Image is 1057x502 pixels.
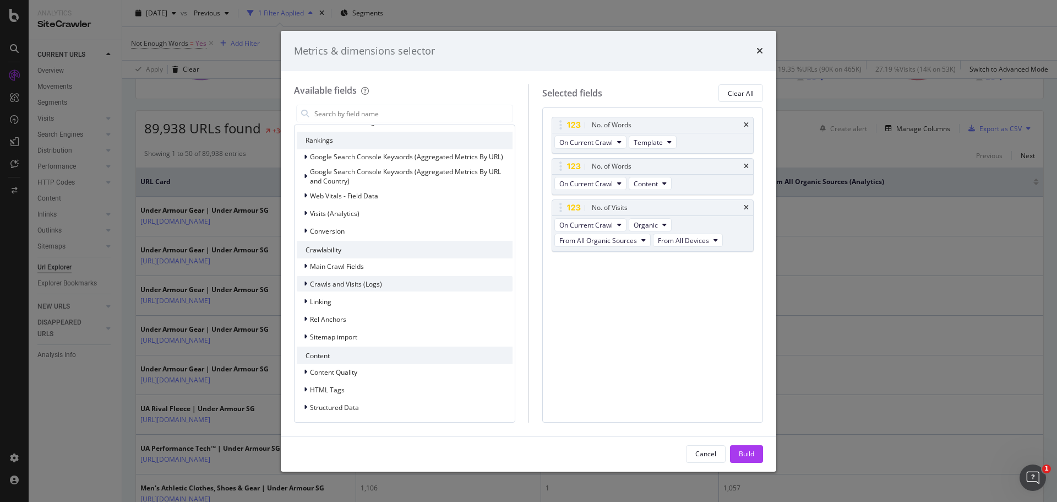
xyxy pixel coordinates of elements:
[310,262,364,271] span: Main Crawl Fields
[554,218,626,231] button: On Current Crawl
[658,236,709,245] span: From All Devices
[695,449,716,458] div: Cancel
[559,236,637,245] span: From All Organic Sources
[592,120,631,131] div: No. of Words
[559,138,613,147] span: On Current Crawl
[552,199,754,252] div: No. of VisitstimesOn Current CrawlOrganicFrom All Organic SourcesFrom All Devices
[629,218,672,231] button: Organic
[634,220,658,230] span: Organic
[297,132,513,149] div: Rankings
[310,167,501,186] span: Google Search Console Keywords (Aggregated Metrics By URL and Country)
[1020,465,1046,491] iframe: Intercom live chat
[559,179,613,188] span: On Current Crawl
[297,347,513,364] div: Content
[634,179,658,188] span: Content
[310,152,503,161] span: Google Search Console Keywords (Aggregated Metrics By URL)
[310,117,406,126] span: URL Scheme and Segmentation
[310,226,345,236] span: Conversion
[310,209,359,218] span: Visits (Analytics)
[559,220,613,230] span: On Current Crawl
[542,87,602,100] div: Selected fields
[730,445,763,463] button: Build
[310,368,357,377] span: Content Quality
[629,177,672,190] button: Content
[552,117,754,154] div: No. of WordstimesOn Current CrawlTemplate
[744,163,749,170] div: times
[653,234,723,247] button: From All Devices
[281,31,776,472] div: modal
[592,161,631,172] div: No. of Words
[310,420,373,430] span: Technical Duplicates
[756,44,763,58] div: times
[552,158,754,195] div: No. of WordstimesOn Current CrawlContent
[313,105,513,122] input: Search by field name
[310,297,331,306] span: Linking
[310,403,359,412] span: Structured Data
[297,241,513,258] div: Crawlability
[739,449,754,458] div: Build
[744,204,749,211] div: times
[554,177,626,190] button: On Current Crawl
[744,122,749,128] div: times
[310,191,378,201] span: Web Vitals - Field Data
[1042,465,1051,473] span: 1
[718,84,763,102] button: Clear All
[592,202,628,213] div: No. of Visits
[629,136,677,149] button: Template
[310,315,346,324] span: Rel Anchors
[554,136,626,149] button: On Current Crawl
[294,44,435,58] div: Metrics & dimensions selector
[310,279,382,289] span: Crawls and Visits (Logs)
[728,89,754,98] div: Clear All
[634,138,663,147] span: Template
[686,445,726,463] button: Cancel
[310,332,357,342] span: Sitemap import
[294,84,357,96] div: Available fields
[310,385,345,395] span: HTML Tags
[554,234,651,247] button: From All Organic Sources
